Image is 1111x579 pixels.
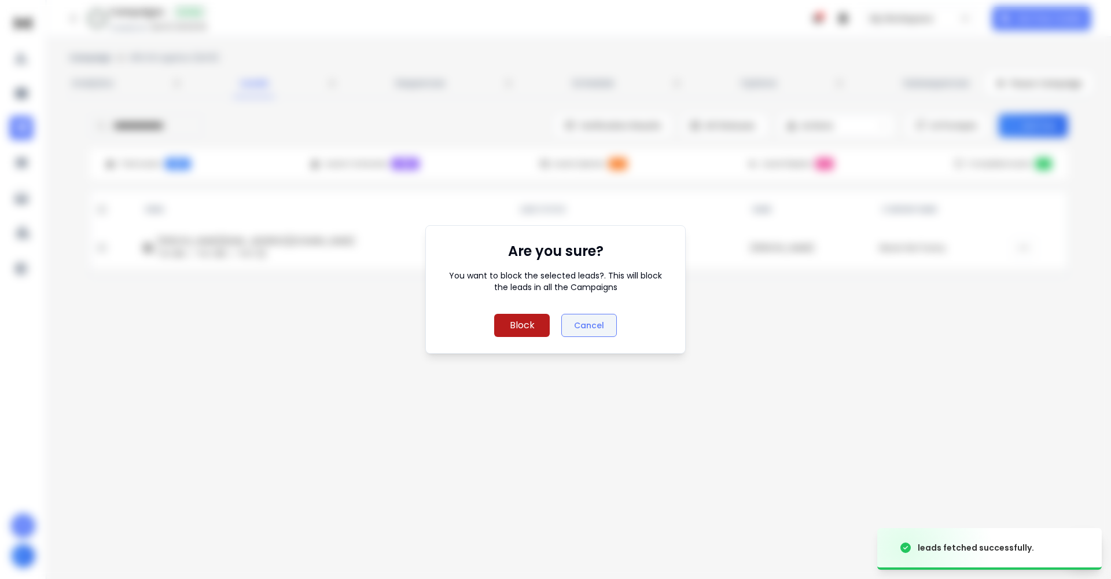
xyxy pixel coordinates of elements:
h1: Are you sure? [508,242,604,261]
p: You want to block the selected leads?. This will block the leads in all the Campaigns [442,270,669,293]
button: Block [494,314,550,337]
button: Cancel [561,314,617,337]
div: leads fetched successfully. [918,542,1034,554]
